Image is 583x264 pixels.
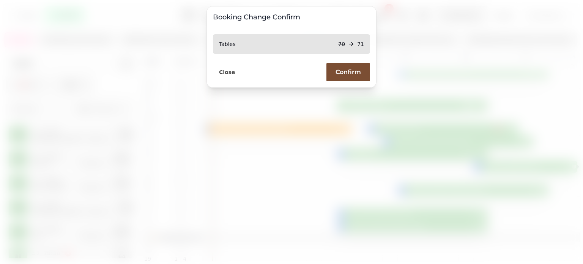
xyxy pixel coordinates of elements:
button: Confirm [326,63,370,81]
span: Confirm [336,69,361,75]
p: Tables [219,40,236,48]
h3: Booking Change Confirm [213,13,370,22]
p: 71 [357,40,364,48]
p: 70 [338,40,345,48]
span: Close [219,70,235,75]
button: Close [213,67,241,77]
